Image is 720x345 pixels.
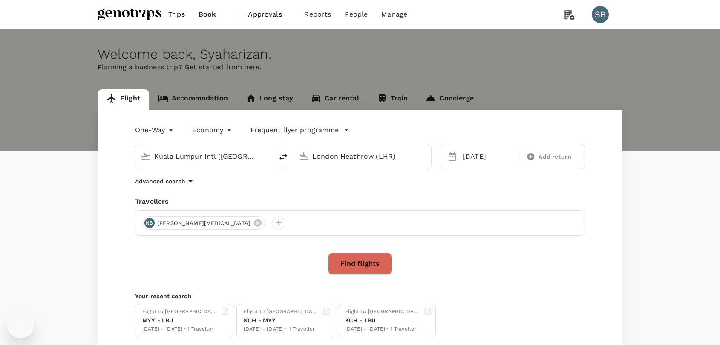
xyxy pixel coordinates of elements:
div: NB [144,218,155,228]
button: Find flights [328,253,392,275]
img: Genotrips - ALL [98,5,161,24]
a: Accommodation [149,89,237,110]
input: Going to [312,150,413,163]
div: SB [592,6,609,23]
a: Car rental [302,89,368,110]
div: Travellers [135,197,585,207]
input: Depart from [154,150,255,163]
a: Flight [98,89,149,110]
div: Flight to [GEOGRAPHIC_DATA] [244,308,319,316]
span: Reports [304,9,331,20]
div: KCH - MYY [244,316,319,325]
div: MYY - LBU [142,316,217,325]
button: Frequent flyer programme [251,125,349,135]
button: Advanced search [135,176,196,186]
p: Advanced search [135,177,185,185]
span: [PERSON_NAME][MEDICAL_DATA] [152,219,256,228]
div: KCH - LBU [345,316,420,325]
span: Manage [381,9,407,20]
div: [DATE] - [DATE] · 1 Traveller [345,325,420,334]
a: Long stay [237,89,302,110]
div: [DATE] - [DATE] · 1 Traveller [244,325,319,334]
span: People [345,9,368,20]
p: Planning a business trip? Get started from here. [98,62,622,72]
div: Welcome back , Syaharizan . [98,46,622,62]
span: Trips [168,9,185,20]
span: Add return [539,152,571,161]
p: Frequent flyer programme [251,125,339,135]
button: Open [267,155,269,157]
p: Your recent search [135,292,585,300]
div: [DATE] - [DATE] · 1 Traveller [142,325,217,334]
iframe: Button to launch messaging window [7,311,34,338]
div: [DATE] [459,148,516,165]
span: Book [199,9,216,20]
div: NB[PERSON_NAME][MEDICAL_DATA] [142,216,265,230]
a: Train [368,89,417,110]
button: Open [425,155,427,157]
a: Concierge [417,89,482,110]
div: Flight to [GEOGRAPHIC_DATA] [345,308,420,316]
button: delete [273,147,294,167]
span: Approvals [248,9,291,20]
div: Economy [192,123,233,137]
div: One-Way [135,123,175,137]
div: Flight to [GEOGRAPHIC_DATA] [142,308,217,316]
